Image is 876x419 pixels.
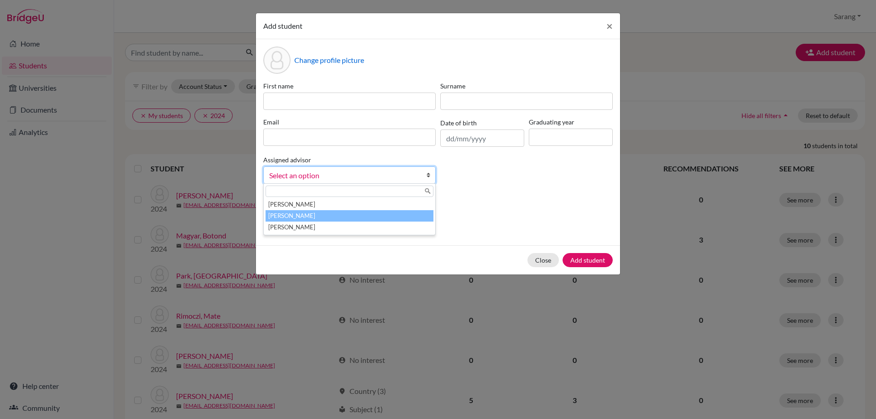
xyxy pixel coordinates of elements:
span: Select an option [269,170,418,181]
li: [PERSON_NAME] [266,199,433,210]
label: Assigned advisor [263,155,311,165]
span: × [606,19,613,32]
div: Profile picture [263,47,291,74]
p: Parents [263,198,613,209]
input: dd/mm/yyyy [440,129,524,147]
li: [PERSON_NAME] [266,210,433,222]
label: Graduating year [529,117,613,127]
button: Add student [563,253,613,267]
li: [PERSON_NAME] [266,222,433,233]
label: Date of birth [440,118,477,128]
button: Close [527,253,559,267]
span: Add student [263,21,302,30]
label: Email [263,117,436,127]
button: Close [599,13,620,39]
label: First name [263,81,436,91]
label: Surname [440,81,613,91]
